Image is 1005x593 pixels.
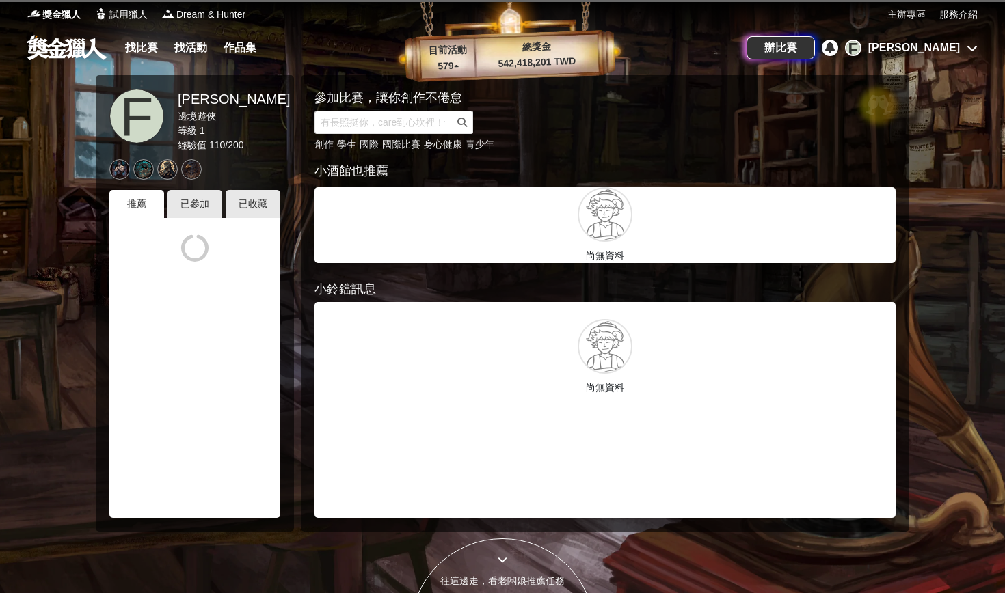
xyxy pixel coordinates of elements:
[382,139,420,150] a: 國際比賽
[167,190,222,218] div: 已參加
[109,8,148,22] span: 試用獵人
[94,7,108,20] img: Logo
[475,53,599,72] p: 542,418,201 TWD
[845,40,861,56] div: F
[314,249,896,263] p: 尚無資料
[226,190,280,218] div: 已收藏
[939,8,978,22] a: 服務介紹
[109,89,164,143] a: F
[314,89,848,107] div: 參加比賽，讓你創作不倦怠
[218,38,262,57] a: 作品集
[109,190,164,218] div: 推薦
[314,111,451,134] input: 有長照挺你，care到心坎裡！青春出手，拍出照顧 影音徵件活動
[325,381,885,395] p: 尚無資料
[314,139,334,150] a: 創作
[868,40,960,56] div: [PERSON_NAME]
[27,7,41,20] img: Logo
[420,42,475,59] p: 目前活動
[360,139,379,150] a: 國際
[314,162,896,180] div: 小酒館也推薦
[474,38,598,56] p: 總獎金
[27,8,81,22] a: Logo獎金獵人
[161,8,245,22] a: LogoDream & Hunter
[120,38,163,57] a: 找比賽
[178,139,206,150] span: 經驗值
[887,8,926,22] a: 主辦專區
[411,574,594,588] div: 往這邊走，看老闆娘推薦任務
[466,139,494,150] a: 青少年
[747,36,815,59] a: 辦比賽
[314,280,896,299] div: 小鈴鐺訊息
[169,38,213,57] a: 找活動
[209,139,244,150] span: 110 / 200
[424,139,462,150] a: 身心健康
[200,125,205,136] span: 1
[94,8,148,22] a: Logo試用獵人
[420,58,476,74] p: 579 ▴
[176,8,245,22] span: Dream & Hunter
[178,109,290,124] div: 邊境遊俠
[178,89,290,109] div: [PERSON_NAME]
[337,139,356,150] a: 學生
[178,125,197,136] span: 等級
[42,8,81,22] span: 獎金獵人
[161,7,175,20] img: Logo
